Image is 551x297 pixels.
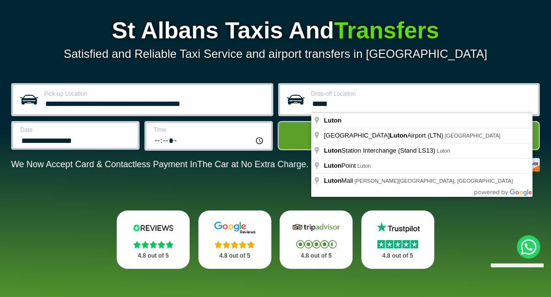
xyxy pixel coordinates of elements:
[117,210,190,269] a: Reviews.io Stars 4.8 out of 5
[324,147,437,154] span: Station Interchange (Stand LS13)
[324,147,341,154] span: Luton
[209,250,261,262] p: 4.8 out of 5
[324,162,341,169] span: Luton
[20,127,132,133] label: Date
[361,210,434,269] a: Trustpilot Stars 4.8 out of 5
[324,177,341,184] span: Luton
[296,240,337,248] img: Stars
[290,221,342,234] img: Tripadvisor
[280,210,353,269] a: Tripadvisor Stars 4.8 out of 5
[133,241,174,248] img: Stars
[324,132,445,139] span: [GEOGRAPHIC_DATA] Airport (LTN)
[372,250,424,262] p: 4.8 out of 5
[311,91,533,97] label: Drop-off Location
[445,133,501,139] span: [GEOGRAPHIC_DATA]
[390,132,407,139] span: Luton
[324,162,357,169] span: Point
[372,221,424,234] img: Trustpilot
[127,250,179,262] p: 4.8 out of 5
[44,91,266,97] label: Pick-up Location
[154,127,265,133] label: Time
[324,117,341,124] span: Luton
[11,159,309,170] p: We Now Accept Card & Contactless Payment In
[437,148,450,154] span: Luton
[355,178,513,184] span: [PERSON_NAME][GEOGRAPHIC_DATA], [GEOGRAPHIC_DATA]
[487,263,544,290] iframe: chat widget
[324,177,355,184] span: Mall
[357,163,371,169] span: Luton
[11,47,540,61] p: Satisfied and Reliable Taxi Service and airport transfers in [GEOGRAPHIC_DATA]
[214,241,255,248] img: Stars
[377,240,418,248] img: Stars
[197,159,309,169] span: The Car at No Extra Charge.
[198,210,271,269] a: Google Stars 4.8 out of 5
[127,221,179,234] img: Reviews.io
[290,250,342,262] p: 4.8 out of 5
[334,17,439,43] span: Transfers
[11,19,540,42] h1: St Albans Taxis And
[209,221,261,234] img: Google
[278,121,540,150] button: Get Quote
